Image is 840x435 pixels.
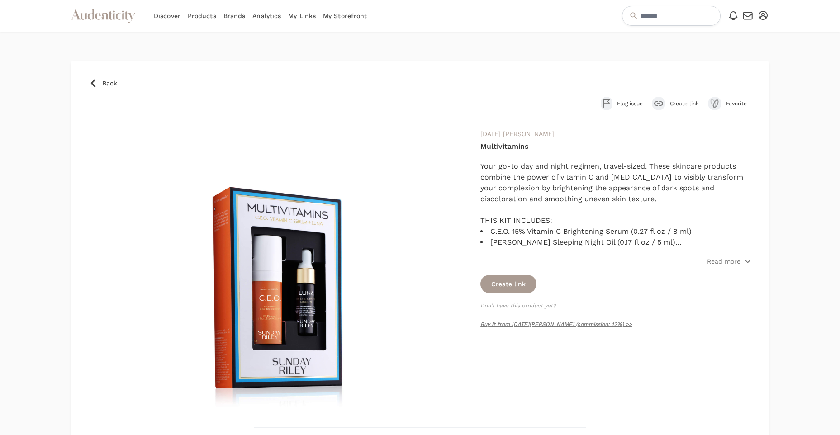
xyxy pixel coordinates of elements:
li: [PERSON_NAME] Sleeping Night Oil (0.17 fl oz / 5 ml) [480,237,751,248]
span: Create link [670,100,699,107]
img: Multivitamins [140,128,420,409]
button: Flag issue [601,97,643,110]
p: Don't have this product yet? [480,302,751,309]
a: Buy it from [DATE][PERSON_NAME] (commission: 12%) >> [480,321,632,327]
a: [DATE] [PERSON_NAME] [480,130,555,137]
p: Read more [707,257,740,266]
span: Favorite [726,100,751,107]
li: C.E.O. 15% Vitamin C Brightening Serum (0.27 fl oz / 8 ml) [480,226,751,237]
span: Back [102,79,117,88]
button: Create link [652,97,699,110]
h4: Multivitamins [480,141,751,152]
button: Create link [480,275,536,293]
span: Flag issue [617,100,643,107]
a: Back [89,79,751,88]
button: Favorite [708,97,751,110]
button: Read more [707,257,751,266]
div: Your go-to day and night regimen, travel-sized. These skincare products combine the power of vita... [480,161,751,204]
div: THIS KIT INCLUDES: [480,215,751,226]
